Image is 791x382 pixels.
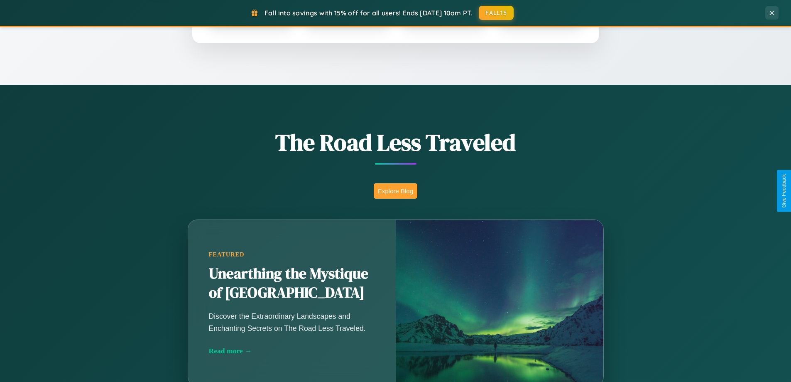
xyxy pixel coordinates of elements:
h2: Unearthing the Mystique of [GEOGRAPHIC_DATA] [209,264,375,303]
button: FALL15 [479,6,514,20]
div: Give Feedback [781,174,787,208]
div: Featured [209,251,375,258]
button: Explore Blog [374,183,417,199]
span: Fall into savings with 15% off for all users! Ends [DATE] 10am PT. [264,9,473,17]
div: Read more → [209,347,375,355]
p: Discover the Extraordinary Landscapes and Enchanting Secrets on The Road Less Traveled. [209,311,375,334]
h1: The Road Less Traveled [147,126,645,158]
